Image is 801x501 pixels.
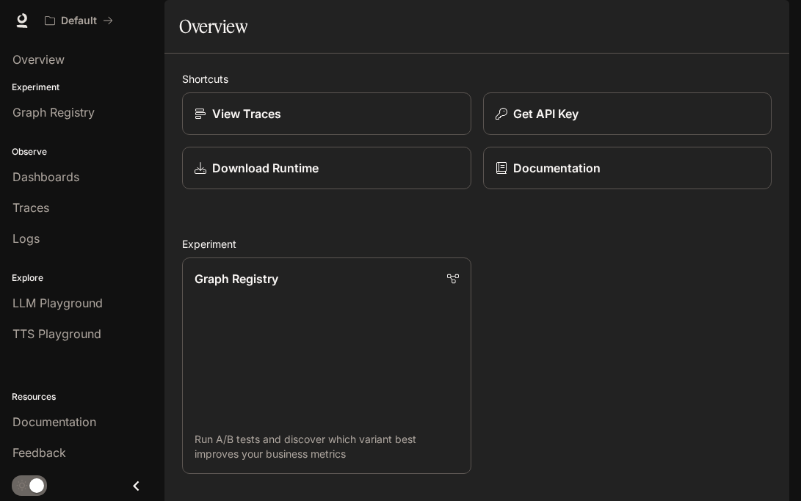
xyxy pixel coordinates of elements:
[38,6,120,35] button: All workspaces
[182,147,471,189] a: Download Runtime
[483,92,772,135] button: Get API Key
[182,257,471,474] a: Graph RegistryRun A/B tests and discover which variant best improves your business metrics
[195,270,278,288] p: Graph Registry
[61,15,97,27] p: Default
[182,92,471,135] a: View Traces
[483,147,772,189] a: Documentation
[212,105,281,122] p: View Traces
[513,105,579,122] p: Get API Key
[182,71,772,87] h2: Shortcuts
[212,159,319,177] p: Download Runtime
[195,432,459,461] p: Run A/B tests and discover which variant best improves your business metrics
[182,236,772,252] h2: Experiment
[179,12,247,41] h1: Overview
[513,159,601,177] p: Documentation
